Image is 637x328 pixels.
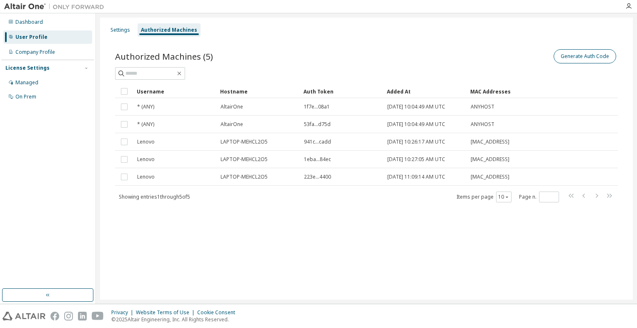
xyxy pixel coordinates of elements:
[15,49,55,56] div: Company Profile
[304,139,331,145] span: 941c...cadd
[5,65,50,71] div: License Settings
[471,139,509,145] span: [MAC_ADDRESS]
[519,192,559,202] span: Page n.
[456,192,512,202] span: Items per page
[304,174,331,180] span: 223e...4400
[3,312,45,320] img: altair_logo.svg
[387,85,464,98] div: Added At
[137,85,213,98] div: Username
[197,309,240,316] div: Cookie Consent
[15,19,43,25] div: Dashboard
[64,312,73,320] img: instagram.svg
[4,3,108,11] img: Altair One
[92,312,104,320] img: youtube.svg
[221,156,268,163] span: LAPTOP-MEHCL2O5
[110,27,130,33] div: Settings
[303,85,380,98] div: Auth Token
[387,174,445,180] span: [DATE] 11:09:14 AM UTC
[471,174,509,180] span: [MAC_ADDRESS]
[111,316,240,323] p: © 2025 Altair Engineering, Inc. All Rights Reserved.
[115,50,213,62] span: Authorized Machines (5)
[471,103,494,110] span: ANYHOST
[387,156,445,163] span: [DATE] 10:27:05 AM UTC
[471,156,509,163] span: [MAC_ADDRESS]
[15,79,38,86] div: Managed
[137,103,154,110] span: * (ANY)
[221,121,243,128] span: AltairOne
[387,103,445,110] span: [DATE] 10:04:49 AM UTC
[50,312,59,320] img: facebook.svg
[15,34,48,40] div: User Profile
[304,156,331,163] span: 1eba...84ec
[136,309,197,316] div: Website Terms of Use
[78,312,87,320] img: linkedin.svg
[387,121,445,128] span: [DATE] 10:04:49 AM UTC
[221,174,268,180] span: LAPTOP-MEHCL2O5
[15,93,36,100] div: On Prem
[137,139,155,145] span: Lenovo
[304,121,331,128] span: 53fa...d75d
[304,103,330,110] span: 1f7e...08a1
[221,139,268,145] span: LAPTOP-MEHCL2O5
[111,309,136,316] div: Privacy
[221,103,243,110] span: AltairOne
[119,193,190,200] span: Showing entries 1 through 5 of 5
[387,139,445,145] span: [DATE] 10:26:17 AM UTC
[137,121,154,128] span: * (ANY)
[471,121,494,128] span: ANYHOST
[137,174,155,180] span: Lenovo
[470,85,530,98] div: MAC Addresses
[554,49,616,63] button: Generate Auth Code
[141,27,197,33] div: Authorized Machines
[498,194,509,200] button: 10
[137,156,155,163] span: Lenovo
[220,85,297,98] div: Hostname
